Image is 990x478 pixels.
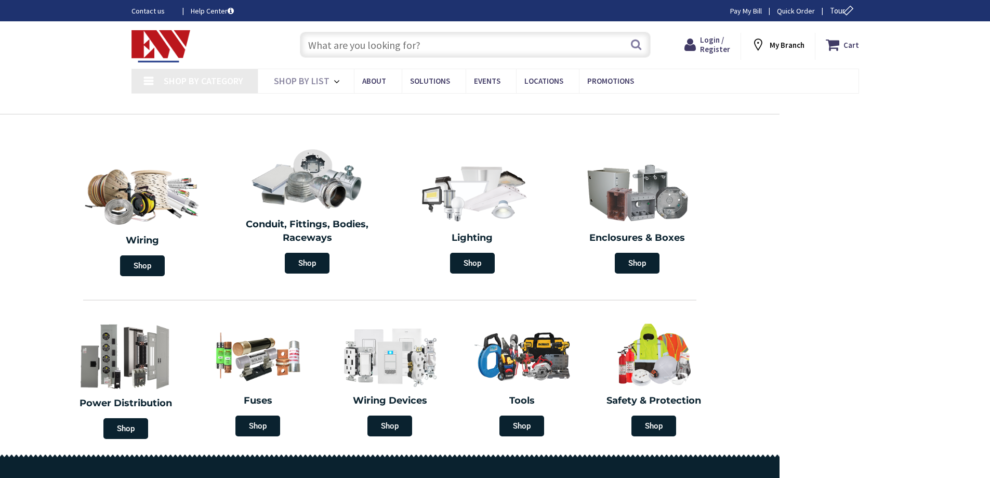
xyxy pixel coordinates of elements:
[392,157,552,279] a: Lighting Shop
[751,35,804,54] div: My Branch
[164,75,243,87] span: Shop By Category
[332,394,448,408] h2: Wiring Devices
[450,253,495,274] span: Shop
[228,143,388,279] a: Conduit, Fittings, Bodies, Raceways Shop
[362,76,386,86] span: About
[458,316,585,442] a: Tools Shop
[274,75,329,87] span: Shop By List
[131,30,191,62] img: Electrical Wholesalers, Inc.
[558,157,718,279] a: Enclosures & Boxes Shop
[103,418,148,439] span: Shop
[524,76,563,86] span: Locations
[194,316,321,442] a: Fuses Shop
[770,40,804,50] strong: My Branch
[131,6,174,16] a: Contact us
[474,76,500,86] span: Events
[326,316,453,442] a: Wiring Devices Shop
[777,6,815,16] a: Quick Order
[60,316,192,444] a: Power Distribution Shop
[464,394,580,408] h2: Tools
[590,316,717,442] a: Safety & Protection Shop
[65,234,220,248] h2: Wiring
[65,397,187,410] h2: Power Distribution
[191,6,234,16] a: Help Center
[200,394,316,408] h2: Fuses
[826,35,859,54] a: Cart
[830,6,856,16] span: Tour
[596,394,712,408] h2: Safety & Protection
[730,6,762,16] a: Pay My Bill
[843,35,859,54] strong: Cart
[367,416,412,436] span: Shop
[60,157,225,281] a: Wiring Shop
[233,218,382,244] h2: Conduit, Fittings, Bodies, Raceways
[285,253,329,274] span: Shop
[499,416,544,436] span: Shop
[235,416,280,436] span: Shop
[120,255,165,276] span: Shop
[631,416,676,436] span: Shop
[398,231,547,245] h2: Lighting
[587,76,634,86] span: Promotions
[615,253,659,274] span: Shop
[300,32,651,58] input: What are you looking for?
[684,35,730,54] a: Login / Register
[410,76,450,86] span: Solutions
[700,35,730,54] span: Login / Register
[563,231,712,245] h2: Enclosures & Boxes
